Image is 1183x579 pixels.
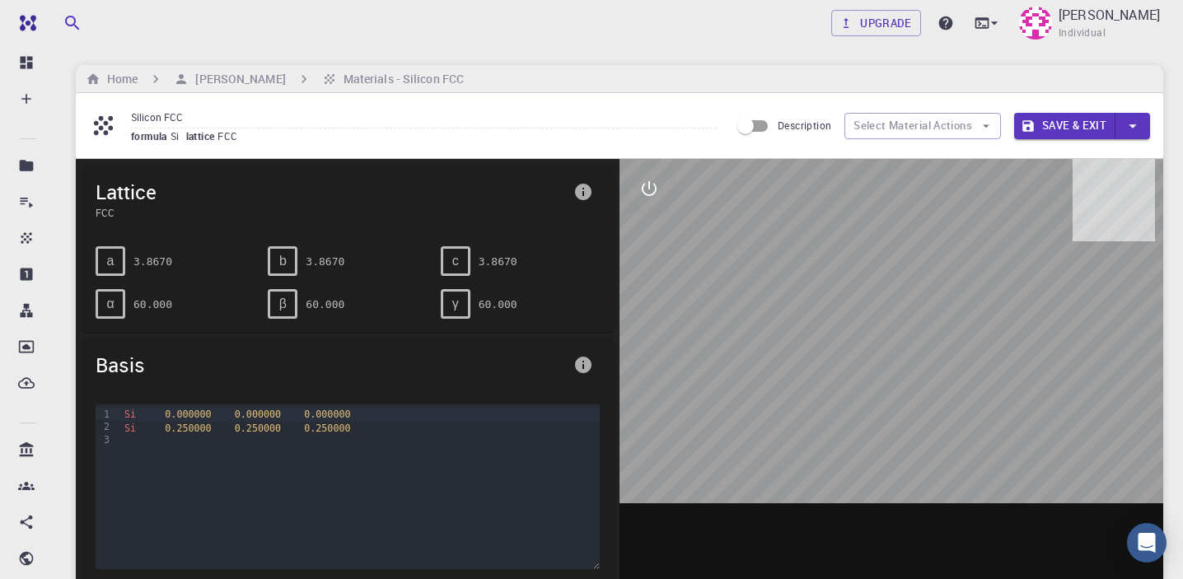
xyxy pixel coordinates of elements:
[107,254,115,268] span: a
[306,290,344,319] pre: 60.000
[165,423,211,434] span: 0.250000
[133,247,172,276] pre: 3.8670
[279,254,287,268] span: b
[452,297,459,311] span: γ
[186,129,218,142] span: lattice
[479,247,517,276] pre: 3.8670
[33,12,92,26] span: Support
[279,297,287,311] span: β
[479,290,517,319] pre: 60.000
[1059,25,1106,41] span: Individual
[171,129,186,142] span: Si
[124,423,136,434] span: Si
[567,348,600,381] button: info
[189,70,285,88] h6: [PERSON_NAME]
[235,423,281,434] span: 0.250000
[306,247,344,276] pre: 3.8670
[96,179,567,205] span: Lattice
[82,70,467,88] nav: breadcrumb
[337,70,464,88] h6: Materials - Silicon FCC
[1014,113,1115,139] button: Save & Exit
[96,420,112,432] div: 2
[1127,523,1167,563] div: Open Intercom Messenger
[133,290,172,319] pre: 60.000
[96,352,567,378] span: Basis
[124,409,136,420] span: Si
[96,408,112,420] div: 1
[165,409,211,420] span: 0.000000
[452,254,459,268] span: c
[831,10,921,36] a: Upgrade
[304,409,350,420] span: 0.000000
[13,15,36,31] img: logo
[96,205,567,220] span: FCC
[235,409,281,420] span: 0.000000
[567,175,600,208] button: info
[96,433,112,446] div: 3
[217,129,244,142] span: FCC
[844,113,1001,139] button: Select Material Actions
[106,297,114,311] span: α
[778,119,831,132] span: Description
[131,129,171,142] span: formula
[1019,7,1052,40] img: maulana reizqy Anugrah
[304,423,350,434] span: 0.250000
[101,70,138,88] h6: Home
[1059,5,1160,25] p: [PERSON_NAME]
